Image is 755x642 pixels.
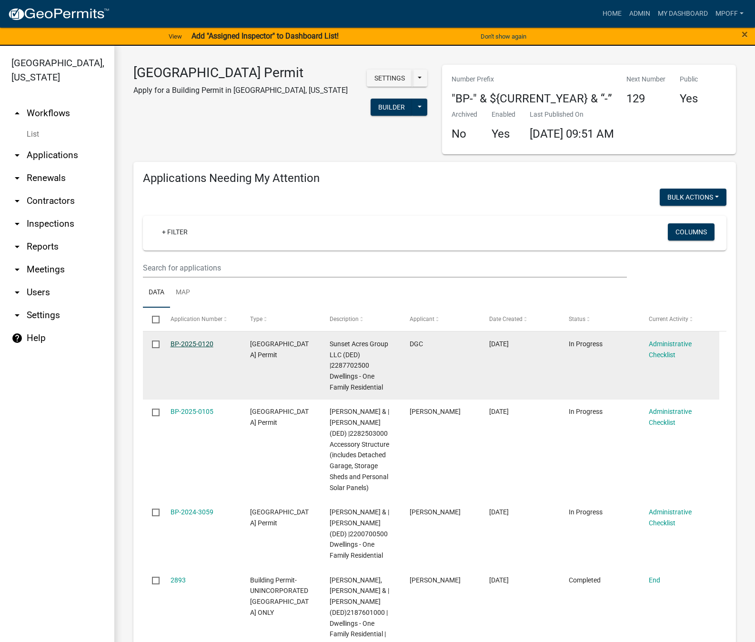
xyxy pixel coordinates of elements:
datatable-header-cell: Date Created [480,308,560,331]
a: Administrative Checklist [649,508,692,527]
strong: Add "Assigned Inspector" to Dashboard List! [191,31,339,40]
span: In Progress [569,340,603,348]
i: arrow_drop_down [11,241,23,252]
a: BP-2025-0120 [171,340,213,348]
span: Sunset Acres Group LLC (DED) |2287702500 Dwellings - One Family Residential [330,340,388,391]
h4: Yes [492,127,515,141]
p: Public [680,74,698,84]
i: arrow_drop_down [11,287,23,298]
a: View [165,29,186,44]
a: 2893 [171,576,186,584]
a: Data [143,278,170,308]
span: Applicant [410,316,434,322]
p: Number Prefix [452,74,612,84]
datatable-header-cell: Current Activity [640,308,719,331]
button: Columns [668,223,715,241]
span: 08/05/2025 [489,340,509,348]
span: [DATE] 09:51 AM [530,127,614,140]
button: Don't show again [477,29,530,44]
button: Builder [371,99,413,116]
span: Application Number [171,316,222,322]
span: DAN [410,576,461,584]
i: arrow_drop_down [11,264,23,275]
span: Description [330,316,359,322]
span: DGC [410,340,423,348]
datatable-header-cell: Status [560,308,639,331]
span: Marion County Building Permit [250,508,309,527]
h4: "BP-" & ${CURRENT_YEAR} & “-” [452,92,612,106]
h4: No [452,127,477,141]
span: Matt Van Weelden [410,408,461,415]
i: arrow_drop_down [11,218,23,230]
a: + Filter [154,223,195,241]
datatable-header-cell: Select [143,308,161,331]
a: Home [599,5,625,23]
p: Next Number [626,74,665,84]
input: Search for applications [143,258,627,278]
datatable-header-cell: Type [241,308,321,331]
datatable-header-cell: Applicant [401,308,480,331]
span: × [742,28,748,41]
a: BP-2024-3059 [171,508,213,516]
span: In Progress [569,408,603,415]
a: End [649,576,660,584]
p: Last Published On [530,110,614,120]
datatable-header-cell: Application Number [161,308,241,331]
span: Status [569,316,585,322]
a: Administrative Checklist [649,340,692,359]
a: mpoff [712,5,747,23]
i: help [11,332,23,344]
a: Admin [625,5,654,23]
p: Enabled [492,110,515,120]
span: Type [250,316,262,322]
i: arrow_drop_down [11,310,23,321]
span: Van Weelden, Matthew S & | Van Weelden, Teresa L (DED) |2282503000 Accessory Structure (includes ... [330,408,389,491]
h4: Yes [680,92,698,106]
a: My Dashboard [654,5,712,23]
h4: 129 [626,92,665,106]
span: Building Permit-UNINCORPORATED MARION COUNTY ONLY [250,576,309,616]
button: Settings [367,70,413,87]
p: Apply for a Building Permit in [GEOGRAPHIC_DATA], [US_STATE] [133,85,348,96]
span: Clark, Howard F & | Clark, Christine L (DED) |2200700500 Dwellings - One Family Residential [330,508,389,559]
i: arrow_drop_down [11,150,23,161]
span: 10/08/2024 [489,508,509,516]
span: Date Created [489,316,523,322]
span: In Progress [569,508,603,516]
a: Administrative Checklist [649,408,692,426]
datatable-header-cell: Description [321,308,400,331]
i: arrow_drop_down [11,172,23,184]
i: arrow_drop_up [11,108,23,119]
button: Close [742,29,748,40]
span: 07/15/2025 [489,408,509,415]
i: arrow_drop_down [11,195,23,207]
a: Map [170,278,196,308]
h4: Applications Needing My Attention [143,171,726,185]
span: Marion County Building Permit [250,408,309,426]
span: Christine [410,508,461,516]
span: 02/12/2024 [489,576,509,584]
button: Bulk Actions [660,189,726,206]
h3: [GEOGRAPHIC_DATA] Permit [133,65,348,81]
span: Current Activity [649,316,688,322]
span: Completed [569,576,601,584]
span: Marion County Building Permit [250,340,309,359]
a: BP-2025-0105 [171,408,213,415]
p: Archived [452,110,477,120]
